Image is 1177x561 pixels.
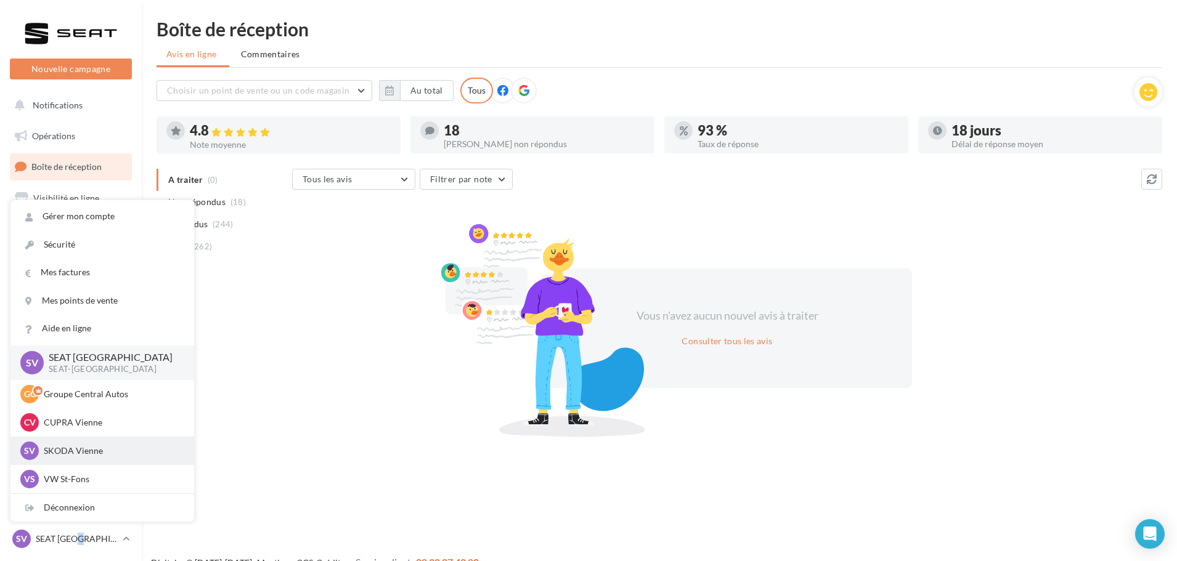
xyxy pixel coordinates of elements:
a: Calendrier [7,308,134,334]
span: Commentaires [241,48,300,60]
div: Déconnexion [10,494,194,522]
button: Notifications [7,92,129,118]
span: (262) [192,241,213,251]
button: Tous les avis [292,169,415,190]
button: Filtrer par note [420,169,513,190]
a: Boîte de réception [7,153,134,180]
div: Vous n'avez aucun nouvel avis à traiter [621,308,833,324]
button: Consulter tous les avis [677,334,777,349]
div: 93 % [698,124,898,137]
a: Mes points de vente [10,287,194,315]
div: 4.8 [190,124,391,138]
a: PLV et print personnalisable [7,338,134,374]
span: Boîte de réception [31,161,102,172]
p: SKODA Vienne [44,445,179,457]
button: Choisir un point de vente ou un code magasin [157,80,372,101]
div: Tous [460,78,493,103]
button: Au total [400,80,454,101]
a: Contacts [7,246,134,272]
div: Taux de réponse [698,140,898,148]
span: Visibilité en ligne [33,193,99,203]
p: CUPRA Vienne [44,416,179,429]
span: VS [24,473,35,485]
div: [PERSON_NAME] non répondus [444,140,645,148]
a: Campagnes DataOnDemand [7,379,134,416]
span: GC [24,388,36,400]
span: Tous les avis [303,174,352,184]
p: SEAT [GEOGRAPHIC_DATA] [49,350,174,365]
button: Au total [379,80,454,101]
a: Aide en ligne [10,315,194,342]
a: SV SEAT [GEOGRAPHIC_DATA] [10,527,132,551]
div: Boîte de réception [157,20,1162,38]
div: Open Intercom Messenger [1135,519,1165,549]
span: Non répondus [168,196,226,208]
a: Opérations [7,123,134,149]
a: Gérer mon compte [10,203,194,230]
span: SV [16,533,27,545]
span: (244) [213,219,234,229]
span: SV [24,445,35,457]
div: Délai de réponse moyen [951,140,1152,148]
p: VW St-Fons [44,473,179,485]
span: Notifications [33,100,83,110]
a: Visibilité en ligne [7,185,134,211]
a: Mes factures [10,259,194,286]
a: Sécurité [10,231,194,259]
span: (18) [230,197,246,207]
div: 18 [444,124,645,137]
span: Choisir un point de vente ou un code magasin [167,85,349,95]
a: Médiathèque [7,277,134,303]
div: 18 jours [951,124,1152,137]
span: SV [26,355,38,369]
span: CV [24,416,36,429]
button: Nouvelle campagne [10,59,132,79]
p: SEAT-[GEOGRAPHIC_DATA] [49,364,174,375]
p: SEAT [GEOGRAPHIC_DATA] [36,533,118,545]
p: Groupe Central Autos [44,388,179,400]
a: Campagnes [7,216,134,242]
div: Note moyenne [190,140,391,149]
span: Opérations [32,131,75,141]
